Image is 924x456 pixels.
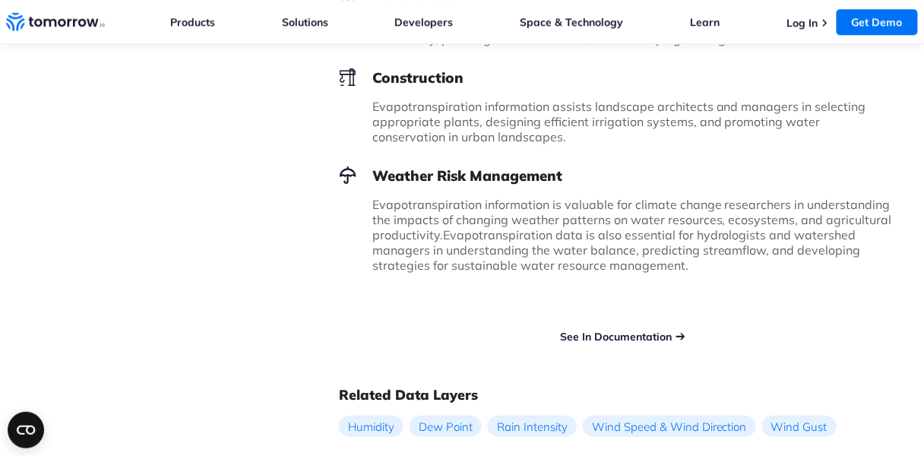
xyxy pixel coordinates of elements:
[339,68,894,87] h3: Construction
[372,99,866,144] span: Evapotranspiration information assists landscape architects and managers in selecting appropriate...
[762,416,837,437] a: Wind Gust
[561,330,672,344] a: See In Documentation
[410,416,482,437] a: Dew Point
[837,9,918,35] a: Get Demo
[488,416,577,437] a: Rain Intensity
[6,11,105,33] a: Home link
[520,15,623,29] a: Space & Technology
[690,15,720,29] a: Learn
[339,386,894,404] h2: Related Data Layers
[583,416,756,437] a: Wind Speed & Wind Direction
[8,412,44,448] button: Open CMP widget
[170,15,215,29] a: Products
[339,416,403,437] a: Humidity
[282,15,328,29] a: Solutions
[395,15,454,29] a: Developers
[786,16,818,30] a: Log In
[339,166,894,185] h3: Weather Risk Management
[372,197,892,242] span: Evapotranspiration information is valuable for climate change researchers in understanding the im...
[372,227,861,273] span: Evapotranspiration data is also essential for hydrologists and watershed managers in understandin...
